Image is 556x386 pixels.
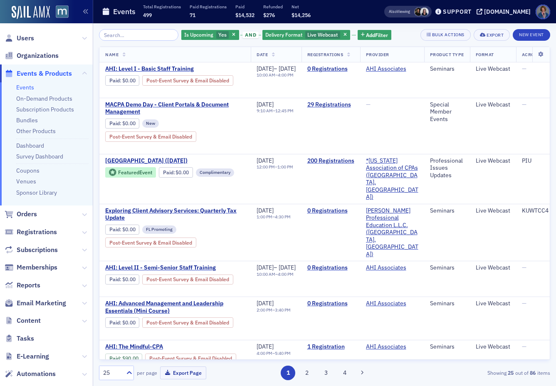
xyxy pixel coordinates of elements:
div: Live Webcast [476,207,510,215]
div: Live Webcast [476,300,510,307]
span: : [109,120,122,126]
div: Seminars [430,343,464,351]
span: Format [476,52,494,57]
div: Seminars [430,300,464,307]
time: 4:00 PM [278,271,294,277]
button: 4 [338,366,352,380]
h1: Events [113,7,136,17]
div: – [257,351,291,356]
span: [DATE] [257,101,274,108]
span: [DATE] [257,207,274,214]
a: Other Products [16,127,56,135]
span: Reports [17,281,40,290]
a: AHI: Level II - Semi-Senior Staff Training [105,264,245,272]
a: Events [16,84,34,91]
label: per page [137,369,157,376]
span: : [109,276,122,282]
strong: 86 [529,369,537,376]
div: Professional Issues Updates [430,157,464,179]
img: SailAMX [12,6,50,19]
a: 0 Registrations [307,65,354,73]
a: AHI Associates [366,65,406,73]
span: [DATE] [257,157,274,164]
div: – [257,164,293,170]
a: Coupons [16,167,40,174]
a: Dashboard [16,142,44,149]
span: Live Webcast [307,31,338,38]
span: $0.00 [175,169,189,176]
time: 12:00 PM [257,164,275,170]
time: 4:00 PM [278,72,294,78]
button: New Event [513,29,550,41]
div: Export [487,33,504,37]
a: Organizations [5,51,59,60]
div: Paid: 0 - $0 [105,317,139,327]
a: Bundles [16,116,38,124]
a: Email Marketing [5,299,66,308]
div: Yes [181,30,239,40]
span: : [109,226,122,233]
a: AHI: The Mindful-CPA [105,343,245,351]
time: 3:40 PM [275,307,291,313]
div: Live Webcast [262,30,350,40]
span: : [109,355,122,361]
div: Live Webcast [476,343,510,351]
a: Survey Dashboard [16,153,63,160]
span: Subscriptions [17,245,58,255]
span: Date [257,52,268,57]
span: AHI Associates [366,264,418,272]
div: – [257,72,296,78]
div: Seminars [430,207,464,215]
span: Is Upcoming [184,31,213,38]
a: Registrations [5,228,57,237]
p: Refunded [263,4,283,10]
a: 0 Registrations [307,207,354,215]
div: Bulk Actions [432,32,465,37]
span: E-Learning [17,352,49,361]
a: Reports [5,281,40,290]
div: – [257,214,291,220]
a: Tasks [5,334,34,343]
span: $90.00 [122,355,138,361]
a: *[US_STATE] Association of CPAs ([GEOGRAPHIC_DATA], [GEOGRAPHIC_DATA]) [366,157,418,201]
a: Subscription Products [16,106,74,113]
span: MACPA Town Hall (September 2025) [105,157,245,165]
span: : [109,77,122,84]
input: Search… [99,29,178,41]
span: $0.00 [122,276,136,282]
a: Paid [109,319,120,326]
span: and [242,32,259,38]
time: 4:00 PM [257,350,272,356]
div: Post-Event Survey [105,238,196,247]
span: $0.00 [122,120,136,126]
a: Content [5,316,41,325]
a: Exploring Client Advisory Services: Quarterly Tax Update [105,207,245,222]
div: – [257,264,296,272]
a: [PERSON_NAME] Professional Education L.L.C. ([GEOGRAPHIC_DATA], [GEOGRAPHIC_DATA]) [366,207,418,258]
a: AHI Associates [366,300,406,307]
a: 29 Registrations [307,101,354,109]
span: $0.00 [122,319,136,326]
div: Post-Event Survey [142,75,233,85]
a: Paid [109,77,120,84]
a: New Event [513,30,550,38]
time: 9:10 AM [257,108,273,114]
div: 25 [103,369,121,377]
div: Seminars [430,264,464,272]
div: Post-Event Survey [145,354,236,364]
div: Post-Event Survey [142,317,233,327]
span: — [522,264,526,271]
time: 2:00 PM [257,307,272,313]
span: Profile [536,5,550,19]
div: Post-Event Survey [142,275,233,285]
span: Tasks [17,334,34,343]
button: Export [474,29,510,41]
img: SailAMX [56,5,69,18]
span: Peters Professional Education L.L.C. (Mechanicsville, VA) [366,207,418,258]
span: Orders [17,210,37,219]
a: Events & Products [5,69,72,78]
span: AHI Associates [366,300,418,307]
